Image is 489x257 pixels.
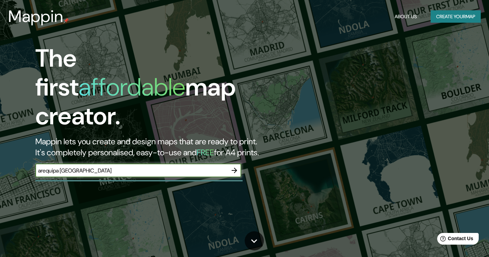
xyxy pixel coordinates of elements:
button: About Us [392,10,420,23]
h2: Mappin lets you create and design maps that are ready to print. It's completely personalised, eas... [35,136,280,158]
h5: FREE [197,147,214,158]
h1: affordable [79,71,185,103]
h3: Mappin [8,7,63,26]
iframe: Help widget launcher [428,230,481,249]
button: Create yourmap [431,10,481,23]
input: Choose your favourite place [35,167,228,175]
img: mappin-pin [63,18,69,23]
h1: The first map creator. [35,44,280,136]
